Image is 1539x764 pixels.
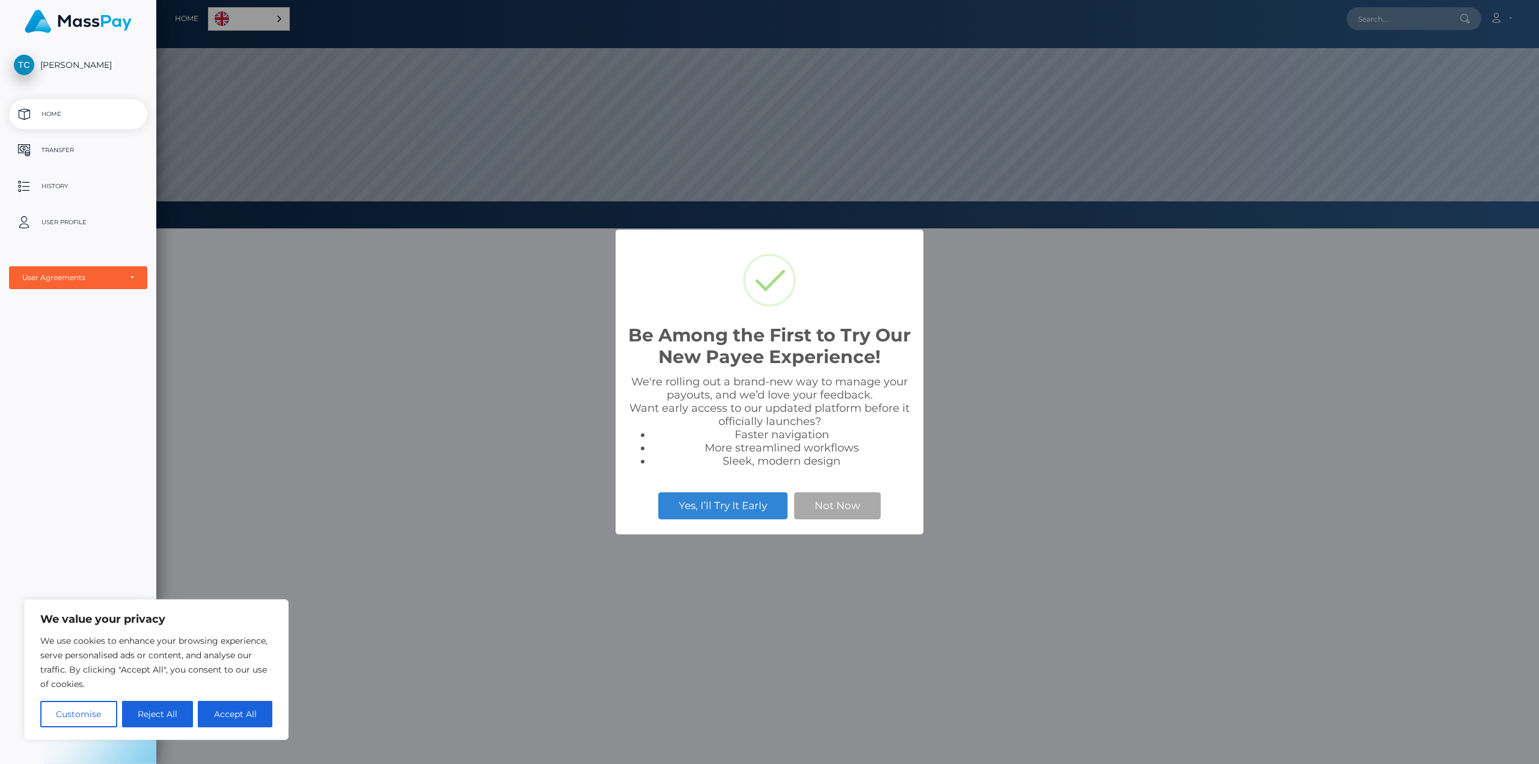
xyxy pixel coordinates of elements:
p: We value your privacy [40,612,272,626]
button: Reject All [122,701,194,727]
img: MassPay [25,10,132,33]
li: Sleek, modern design [652,454,911,468]
div: We're rolling out a brand-new way to manage your payouts, and we’d love your feedback. Want early... [628,375,911,468]
p: User Profile [14,213,142,231]
p: History [14,177,142,195]
li: More streamlined workflows [652,441,911,454]
button: Customise [40,701,117,727]
button: Not Now [794,492,881,519]
div: We value your privacy [24,599,289,740]
span: [PERSON_NAME] [9,60,147,70]
button: User Agreements [9,266,147,289]
p: Home [14,105,142,123]
p: We use cookies to enhance your browsing experience, serve personalised ads or content, and analys... [40,634,272,691]
button: Accept All [198,701,272,727]
div: User Agreements [22,273,121,283]
h2: Be Among the First to Try Our New Payee Experience! [628,325,911,368]
li: Faster navigation [652,428,911,441]
button: Yes, I’ll Try It Early [658,492,788,519]
p: Transfer [14,141,142,159]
